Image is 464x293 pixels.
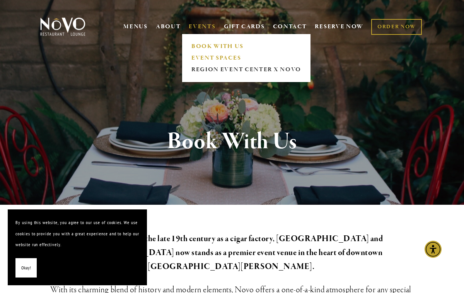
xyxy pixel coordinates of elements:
a: REGION EVENT CENTER x NOVO [189,64,304,75]
span: Okay! [21,262,31,274]
strong: Book With Us [167,127,297,156]
a: EVENT SPACES [189,52,304,64]
a: MENUS [123,23,148,31]
img: Novo Restaurant &amp; Lounge [39,17,87,36]
a: BOOK WITH US [189,41,304,52]
p: By using this website, you agree to our use of cookies. We use cookies to provide you with a grea... [15,217,139,250]
a: CONTACT [273,19,307,34]
section: Cookie banner [8,209,147,285]
a: GIFT CARDS [224,19,265,34]
button: Okay! [15,258,37,278]
a: ORDER NOW [371,19,422,35]
div: Accessibility Menu [425,241,442,258]
a: RESERVE NOW [315,19,363,34]
a: ABOUT [156,23,181,31]
strong: Originally built in the late 19th century as a cigar factory, [GEOGRAPHIC_DATA] and [GEOGRAPHIC_D... [81,233,384,272]
a: EVENTS [189,23,215,31]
